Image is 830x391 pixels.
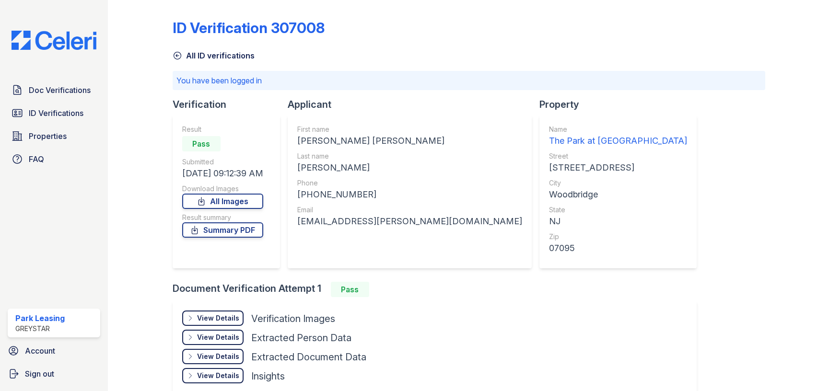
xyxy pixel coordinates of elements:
[297,188,522,201] div: [PHONE_NUMBER]
[4,31,104,50] img: CE_Logo_Blue-a8612792a0a2168367f1c8372b55b34899dd931a85d93a1a3d3e32e68fde9ad4.png
[297,134,522,148] div: [PERSON_NAME] [PERSON_NAME]
[182,157,263,167] div: Submitted
[182,136,221,151] div: Pass
[251,331,351,345] div: Extracted Person Data
[297,205,522,215] div: Email
[549,125,687,148] a: Name The Park at [GEOGRAPHIC_DATA]
[549,205,687,215] div: State
[197,371,239,380] div: View Details
[549,232,687,241] div: Zip
[549,151,687,161] div: Street
[182,184,263,194] div: Download Images
[549,215,687,228] div: NJ
[8,149,100,169] a: FAQ
[251,312,335,325] div: Verification Images
[173,19,325,36] div: ID Verification 307008
[197,333,239,342] div: View Details
[331,282,369,297] div: Pass
[297,178,522,188] div: Phone
[173,98,288,111] div: Verification
[25,345,55,356] span: Account
[182,213,263,222] div: Result summary
[251,350,366,364] div: Extracted Document Data
[182,194,263,209] a: All Images
[288,98,539,111] div: Applicant
[549,188,687,201] div: Woodbridge
[29,153,44,165] span: FAQ
[549,241,687,255] div: 07095
[8,103,100,123] a: ID Verifications
[173,282,704,297] div: Document Verification Attempt 1
[549,134,687,148] div: The Park at [GEOGRAPHIC_DATA]
[4,364,104,383] a: Sign out
[297,151,522,161] div: Last name
[197,313,239,323] div: View Details
[549,161,687,174] div: [STREET_ADDRESS]
[15,312,65,324] div: Park Leasing
[176,75,761,86] p: You have been logged in
[297,125,522,134] div: First name
[173,50,255,61] a: All ID verifications
[4,341,104,360] a: Account
[182,222,263,238] a: Summary PDF
[15,324,65,333] div: Greystar
[197,352,239,361] div: View Details
[8,126,100,146] a: Properties
[539,98,704,111] div: Property
[8,80,100,100] a: Doc Verifications
[549,178,687,188] div: City
[182,167,263,180] div: [DATE] 09:12:39 AM
[297,215,522,228] div: [EMAIL_ADDRESS][PERSON_NAME][DOMAIN_NAME]
[29,84,91,96] span: Doc Verifications
[29,107,83,119] span: ID Verifications
[297,161,522,174] div: [PERSON_NAME]
[549,125,687,134] div: Name
[182,125,263,134] div: Result
[251,369,285,383] div: Insights
[29,130,67,142] span: Properties
[25,368,54,379] span: Sign out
